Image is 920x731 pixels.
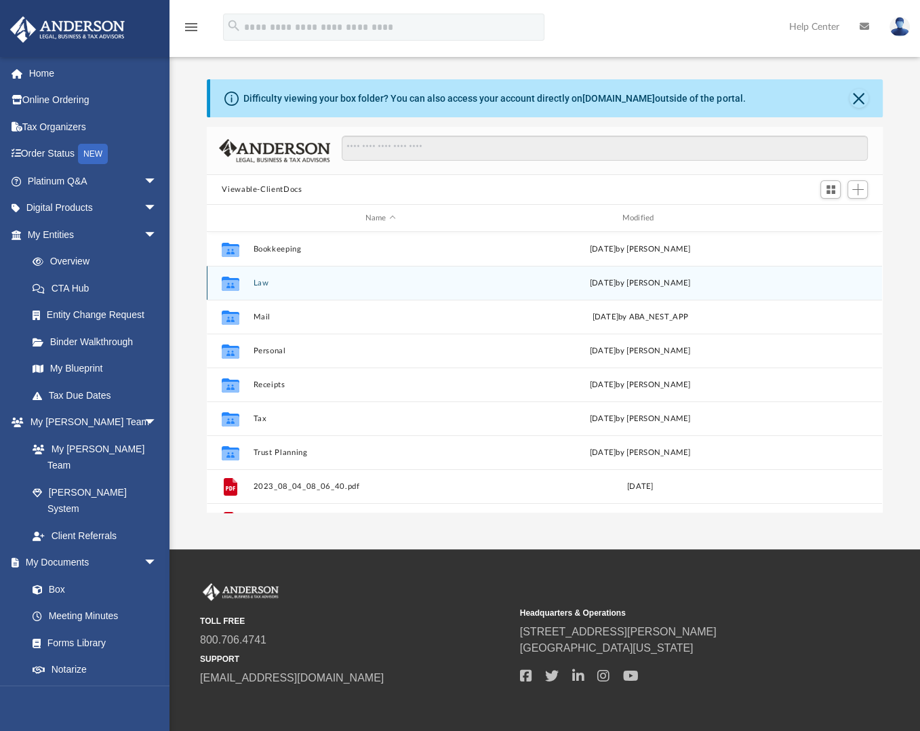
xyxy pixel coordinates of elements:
[9,113,178,140] a: Tax Organizers
[200,615,511,627] small: TOLL FREE
[144,683,171,711] span: arrow_drop_down
[513,212,767,224] div: Modified
[774,212,868,224] div: id
[144,221,171,249] span: arrow_drop_down
[254,482,508,491] button: 2023_08_04_08_06_40.pdf
[9,195,178,222] a: Digital Productsarrow_drop_down
[254,313,508,321] button: Mail
[78,144,108,164] div: NEW
[254,414,508,423] button: Tax
[19,248,178,275] a: Overview
[254,279,508,288] button: Law
[520,642,694,654] a: [GEOGRAPHIC_DATA][US_STATE]
[889,17,910,37] img: User Pic
[19,435,164,479] a: My [PERSON_NAME] Team
[513,447,767,459] div: [DATE] by [PERSON_NAME]
[226,18,241,33] i: search
[254,448,508,457] button: Trust Planning
[513,413,767,425] div: [DATE] by [PERSON_NAME]
[6,16,129,43] img: Anderson Advisors Platinum Portal
[19,576,164,603] a: Box
[520,607,831,619] small: Headquarters & Operations
[19,522,171,549] a: Client Referrals
[243,92,745,106] div: Difficulty viewing your box folder? You can also access your account directly on outside of the p...
[144,409,171,437] span: arrow_drop_down
[19,355,171,382] a: My Blueprint
[9,221,178,248] a: My Entitiesarrow_drop_down
[582,93,655,104] a: [DOMAIN_NAME]
[253,212,507,224] div: Name
[222,184,302,196] button: Viewable-ClientDocs
[19,275,178,302] a: CTA Hub
[847,180,868,199] button: Add
[19,656,171,684] a: Notarize
[849,89,868,108] button: Close
[19,603,171,630] a: Meeting Minutes
[513,481,767,493] div: [DATE]
[590,279,616,287] span: [DATE]
[342,136,868,161] input: Search files and folders
[9,87,178,114] a: Online Ordering
[9,60,178,87] a: Home
[820,180,841,199] button: Switch to Grid View
[513,379,767,391] div: [DATE] by [PERSON_NAME]
[19,629,164,656] a: Forms Library
[19,302,178,329] a: Entity Change Request
[9,549,171,576] a: My Documentsarrow_drop_down
[513,277,767,290] div: by [PERSON_NAME]
[254,347,508,355] button: Personal
[254,245,508,254] button: Bookkeeping
[513,243,767,256] div: [DATE] by [PERSON_NAME]
[520,626,717,637] a: [STREET_ADDRESS][PERSON_NAME]
[144,167,171,195] span: arrow_drop_down
[254,380,508,389] button: Receipts
[144,195,171,222] span: arrow_drop_down
[213,212,247,224] div: id
[200,583,281,601] img: Anderson Advisors Platinum Portal
[19,328,178,355] a: Binder Walkthrough
[9,140,178,168] a: Order StatusNEW
[207,232,882,513] div: grid
[9,409,171,436] a: My [PERSON_NAME] Teamarrow_drop_down
[513,311,767,323] div: [DATE] by ABA_NEST_APP
[200,634,266,646] a: 800.706.4741
[19,479,171,522] a: [PERSON_NAME] System
[19,382,178,409] a: Tax Due Dates
[513,345,767,357] div: [DATE] by [PERSON_NAME]
[144,549,171,577] span: arrow_drop_down
[200,672,384,684] a: [EMAIL_ADDRESS][DOMAIN_NAME]
[183,26,199,35] a: menu
[200,653,511,665] small: SUPPORT
[9,167,178,195] a: Platinum Q&Aarrow_drop_down
[9,683,171,710] a: Online Learningarrow_drop_down
[183,19,199,35] i: menu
